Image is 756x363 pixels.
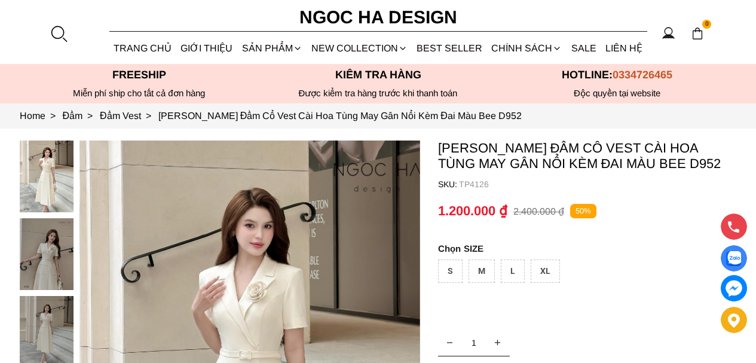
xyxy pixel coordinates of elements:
[570,204,596,219] p: 50%
[412,32,487,64] a: BEST SELLER
[601,32,647,64] a: LIÊN HỆ
[702,20,712,29] span: 0
[20,218,74,290] img: Louisa Dress_ Đầm Cổ Vest Cài Hoa Tùng May Gân Nổi Kèm Đai Màu Bee D952_mini_1
[100,111,158,121] a: Link to Đầm Vest
[158,111,522,121] a: Link to Louisa Dress_ Đầm Cổ Vest Cài Hoa Tùng May Gân Nổi Kèm Đai Màu Bee D952
[237,32,307,64] div: SẢN PHẨM
[438,179,459,189] h6: SKU:
[307,32,412,64] a: NEW COLLECTION
[45,111,60,121] span: >
[335,69,421,81] font: Kiểm tra hàng
[438,203,507,219] p: 1.200.000 ₫
[438,243,737,254] p: SIZE
[20,111,63,121] a: Link to Home
[259,88,498,99] p: Được kiểm tra hàng trước khi thanh toán
[613,69,672,81] span: 0334726465
[501,260,525,283] div: L
[469,260,495,283] div: M
[438,331,510,355] input: Quantity input
[691,27,704,40] img: img-CART-ICON-ksit0nf1
[20,88,259,99] div: Miễn phí ship cho tất cả đơn hàng
[438,260,463,283] div: S
[459,179,737,189] p: TP4126
[82,111,97,121] span: >
[20,141,74,212] img: Louisa Dress_ Đầm Cổ Vest Cài Hoa Tùng May Gân Nổi Kèm Đai Màu Bee D952_mini_0
[20,69,259,81] p: Freeship
[498,69,737,81] p: Hotline:
[487,32,567,64] div: Chính sách
[531,260,560,283] div: XL
[721,245,747,272] a: Display image
[141,111,156,121] span: >
[289,3,468,32] a: Ngoc Ha Design
[176,32,237,64] a: GIỚI THIỆU
[63,111,100,121] a: Link to Đầm
[721,275,747,301] a: messenger
[567,32,601,64] a: SALE
[726,251,741,266] img: Display image
[513,206,564,217] p: 2.400.000 ₫
[498,88,737,99] h6: Độc quyền tại website
[438,141,737,172] p: [PERSON_NAME] Đầm Cổ Vest Cài Hoa Tùng May Gân Nổi Kèm Đai Màu Bee D952
[109,32,176,64] a: TRANG CHỦ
